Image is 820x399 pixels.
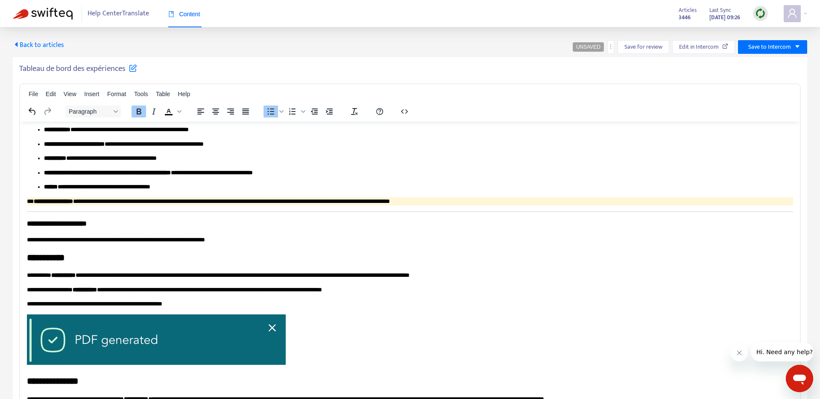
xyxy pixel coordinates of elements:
[65,106,121,117] button: Block Paragraph
[208,106,223,117] button: Align center
[238,106,253,117] button: Justify
[107,91,126,97] span: Format
[608,44,614,50] span: more
[607,40,614,54] button: more
[40,106,55,117] button: Redo
[285,106,307,117] div: Numbered list
[322,106,337,117] button: Increase indent
[618,40,669,54] button: Save for review
[69,108,111,115] span: Paragraph
[679,42,719,52] span: Edit in Intercom
[748,42,791,52] span: Save to Intercom
[672,40,735,54] button: Edit in Intercom
[134,91,148,97] span: Tools
[13,39,64,51] span: Back to articles
[156,91,170,97] span: Table
[751,343,813,361] iframe: Message from company
[223,106,238,117] button: Align right
[624,42,662,52] span: Save for review
[64,91,76,97] span: View
[347,106,362,117] button: Clear formatting
[168,11,200,18] span: Content
[755,8,766,19] img: sync.dc5367851b00ba804db3.png
[679,13,691,22] strong: 3446
[161,106,183,117] div: Text color Black
[679,6,697,15] span: Articles
[88,6,149,22] span: Help Center Translate
[709,6,731,15] span: Last Sync
[46,91,56,97] span: Edit
[264,106,285,117] div: Bullet list
[738,40,807,54] button: Save to Intercomcaret-down
[731,344,748,361] iframe: Close message
[178,91,190,97] span: Help
[193,106,208,117] button: Align left
[132,106,146,117] button: Bold
[576,44,600,50] span: UNSAVED
[709,13,740,22] strong: [DATE] 09:26
[13,8,73,20] img: Swifteq
[146,106,161,117] button: Italic
[787,8,797,18] span: user
[84,91,99,97] span: Insert
[29,91,38,97] span: File
[168,11,174,17] span: book
[13,41,20,48] span: caret-left
[372,106,387,117] button: Help
[307,106,322,117] button: Decrease indent
[786,365,813,392] iframe: Button to launch messaging window
[25,106,40,117] button: Undo
[794,44,800,50] span: caret-down
[19,64,137,74] h5: Tableau de bord des expériences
